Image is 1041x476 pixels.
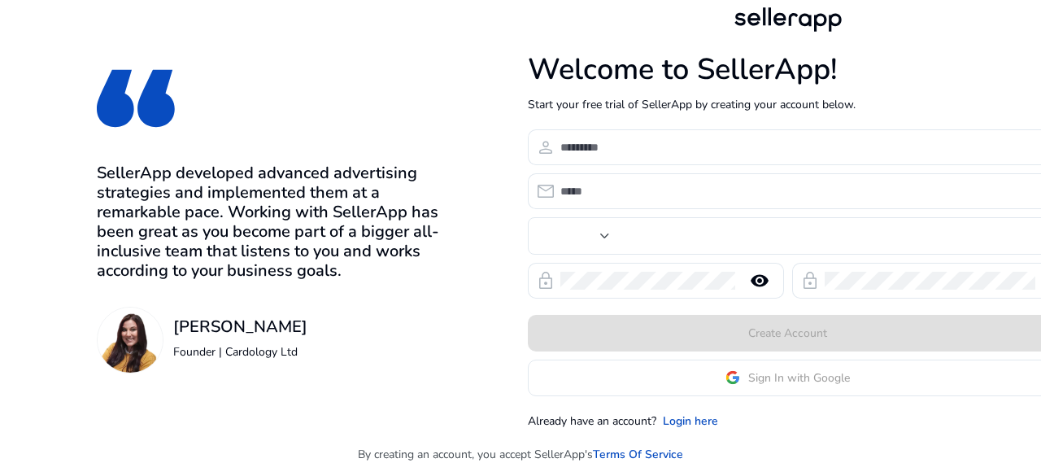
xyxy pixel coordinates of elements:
h3: SellerApp developed advanced advertising strategies and implemented them at a remarkable pace. Wo... [97,164,444,281]
span: email [536,181,555,201]
p: Founder | Cardology Ltd [173,343,307,360]
mat-icon: remove_red_eye [740,271,779,290]
span: person [536,138,555,157]
span: lock [800,271,820,290]
h3: [PERSON_NAME] [173,317,307,337]
span: lock [536,271,555,290]
a: Login here [663,413,718,430]
p: Already have an account? [528,413,656,430]
a: Terms Of Service [593,446,683,463]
